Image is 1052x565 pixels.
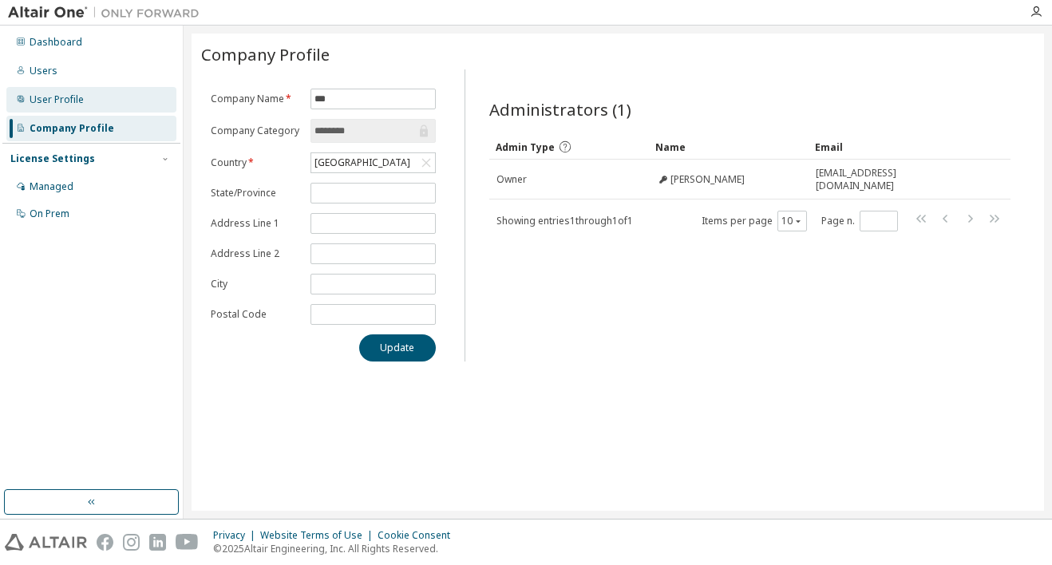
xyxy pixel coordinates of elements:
[781,215,803,227] button: 10
[123,534,140,551] img: instagram.svg
[211,156,301,169] label: Country
[30,207,69,220] div: On Prem
[670,173,745,186] span: [PERSON_NAME]
[489,98,631,121] span: Administrators (1)
[211,217,301,230] label: Address Line 1
[8,5,208,21] img: Altair One
[655,134,802,160] div: Name
[30,93,84,106] div: User Profile
[378,529,460,542] div: Cookie Consent
[30,180,73,193] div: Managed
[211,308,301,321] label: Postal Code
[496,173,527,186] span: Owner
[30,122,114,135] div: Company Profile
[211,187,301,200] label: State/Province
[211,93,301,105] label: Company Name
[312,154,413,172] div: [GEOGRAPHIC_DATA]
[5,534,87,551] img: altair_logo.svg
[702,211,807,231] span: Items per page
[97,534,113,551] img: facebook.svg
[816,167,965,192] span: [EMAIL_ADDRESS][DOMAIN_NAME]
[201,43,330,65] span: Company Profile
[213,542,460,555] p: © 2025 Altair Engineering, Inc. All Rights Reserved.
[815,134,966,160] div: Email
[176,534,199,551] img: youtube.svg
[496,214,633,227] span: Showing entries 1 through 1 of 1
[211,247,301,260] label: Address Line 2
[311,153,435,172] div: [GEOGRAPHIC_DATA]
[10,152,95,165] div: License Settings
[496,140,555,154] span: Admin Type
[211,278,301,290] label: City
[821,211,898,231] span: Page n.
[149,534,166,551] img: linkedin.svg
[359,334,436,362] button: Update
[30,36,82,49] div: Dashboard
[213,529,260,542] div: Privacy
[260,529,378,542] div: Website Terms of Use
[30,65,57,77] div: Users
[211,124,301,137] label: Company Category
